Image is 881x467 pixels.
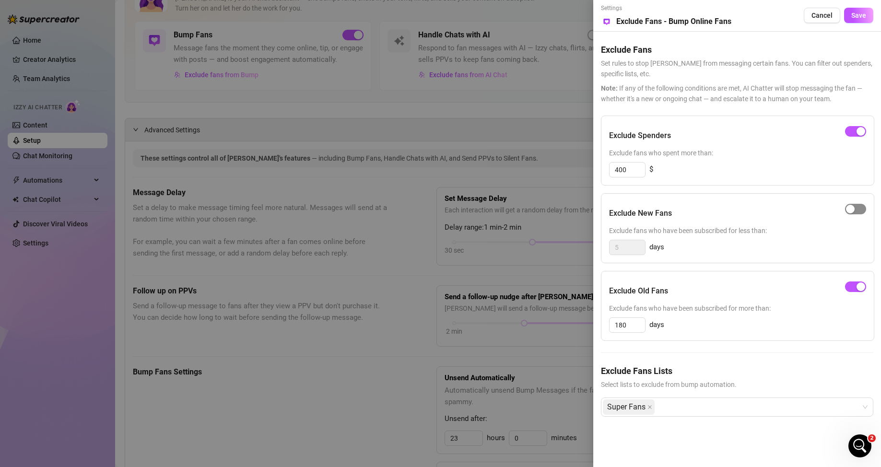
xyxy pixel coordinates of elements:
div: Ella says… [8,4,184,122]
div: Hey! Just wanted to check in, have you tried contacting our payment processor to update your paym... [15,216,150,245]
button: Home [150,4,168,22]
span: Exclude fans who have been subscribed for less than: [609,225,866,236]
div: joined the conversation [57,190,148,199]
div: Please send us a screenshot of the error message or issue you're experiencing.Also include a shor... [8,4,157,115]
span: days [649,242,664,253]
span: days [649,319,664,331]
button: Cancel [804,8,840,23]
span: Exclude fans who spent more than: [609,148,866,158]
div: You can reach out to them . [15,245,150,254]
span: $ [649,164,653,175]
button: Emoji picker [15,314,23,322]
h5: Exclude Fans - Bump Online Fans [616,16,731,27]
span: Save [851,12,866,19]
iframe: Intercom live chat [848,434,871,457]
button: Gif picker [30,314,38,322]
span: close [647,405,652,409]
button: Save [844,8,873,23]
div: Namiko says… [8,122,184,188]
h5: Exclude New Fans [609,208,672,219]
span: Select lists to exclude from bump automation. [601,379,873,390]
button: go back [6,4,24,22]
span: Cancel [811,12,833,19]
span: Set rules to stop [PERSON_NAME] from messaging certain fans. You can filter out spenders, specifi... [601,58,873,79]
a: here [104,245,119,253]
div: I cant disconnect my paypal account to pay for my subscription. The account currently linked to m... [35,122,184,181]
div: Also include a short explanation and the steps you took to see the problem, that would be super h... [15,43,150,109]
div: Close [168,4,186,21]
div: I cant disconnect my paypal account to pay for my subscription. The account currently linked to m... [42,128,176,175]
div: If you’ve already done that and the issue still persists, or if you haven’t received a response, ... [15,258,150,296]
div: Hey! Just wanted to check in, have you tried contacting our payment processor to update your paym... [8,210,157,302]
span: Note: [601,84,618,92]
p: Active [47,12,66,22]
h1: Giselle [47,5,72,12]
span: If any of the following conditions are met, AI Chatter will stop messaging the fan — whether it's... [601,83,873,104]
span: Settings [601,4,731,13]
h5: Exclude Spenders [609,130,671,141]
textarea: Message… [8,294,184,310]
img: Profile image for Giselle [45,190,54,199]
h5: Exclude Old Fans [609,285,668,297]
div: Giselle says… [8,188,184,210]
span: Super Fans [603,399,655,415]
span: Exclude fans who have been subscribed for more than: [609,303,866,314]
span: 2 [868,434,876,442]
button: Send a message… [164,310,180,326]
div: Giselle says… [8,210,184,323]
span: Super Fans [607,400,646,414]
h5: Exclude Fans [601,43,873,56]
button: Upload attachment [46,314,53,322]
h5: Exclude Fans Lists [601,364,873,377]
img: Profile image for Giselle [27,5,43,21]
b: Giselle [57,191,79,198]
